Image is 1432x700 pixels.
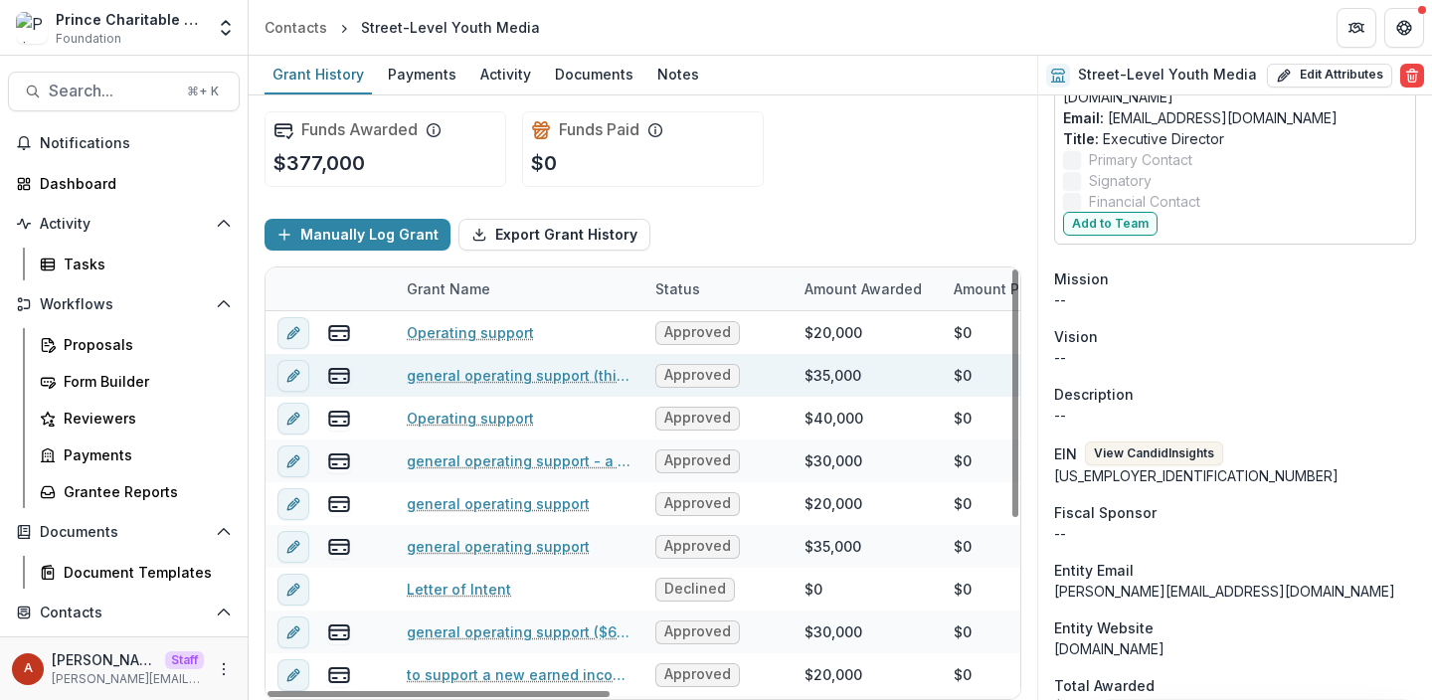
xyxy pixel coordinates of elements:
span: Approved [664,538,731,555]
p: -- [1054,405,1416,426]
div: Grantee Reports [64,481,224,502]
button: Partners [1337,8,1376,48]
button: edit [277,659,309,691]
button: Open Activity [8,208,240,240]
button: Notifications [8,127,240,159]
div: Payments [380,60,464,88]
span: Entity Website [1054,617,1154,638]
p: -- [1054,347,1416,368]
button: view-payments [327,663,351,687]
span: Title : [1063,130,1099,147]
button: view-payments [327,364,351,388]
p: Staff [165,651,204,669]
a: Operating support [407,322,534,343]
div: $0 [954,493,972,514]
a: general operating support (third year of a three-year grant) [407,365,631,386]
div: $0 [954,664,972,685]
button: edit [277,403,309,435]
div: $20,000 [805,493,862,514]
span: Approved [664,452,731,469]
div: Dashboard [40,173,224,194]
div: $30,000 [805,450,862,471]
button: view-payments [327,321,351,345]
button: view-payments [327,407,351,431]
button: edit [277,488,309,520]
button: Export Grant History [458,219,650,251]
span: Approved [664,324,731,341]
button: edit [277,531,309,563]
div: ⌘ + K [183,81,223,102]
div: $0 [954,450,972,471]
p: -- [1054,289,1416,310]
button: edit [277,445,309,477]
p: Amount Paid [954,278,1041,299]
span: Approved [664,367,731,384]
a: Payments [380,56,464,94]
a: general operating support [407,536,590,557]
div: Document Templates [64,562,224,583]
div: Street-Level Youth Media [361,17,540,38]
span: Declined [664,581,726,598]
div: Amount Awarded [793,267,942,310]
button: Search... [8,72,240,111]
div: Notes [649,60,707,88]
a: Notes [649,56,707,94]
button: Delete [1400,64,1424,87]
div: Proposals [64,334,224,355]
div: Payments [64,444,224,465]
p: Executive Director [1063,128,1407,149]
button: Open Contacts [8,597,240,628]
span: Workflows [40,296,208,313]
button: Open Workflows [8,288,240,320]
a: Letter of Intent [407,579,511,600]
div: Anna [24,662,33,675]
div: Grant Name [395,267,643,310]
span: Email: [1063,109,1104,126]
a: Documents [547,56,641,94]
span: Documents [40,524,208,541]
span: Approved [664,666,731,683]
span: Mission [1054,268,1109,289]
span: Search... [49,82,175,100]
p: $377,000 [273,148,365,178]
div: [US_EMPLOYER_IDENTIFICATION_NUMBER] [1054,465,1416,486]
div: Documents [547,60,641,88]
span: Approved [664,623,731,640]
a: Document Templates [32,556,240,589]
img: Prince Charitable Trusts Sandbox [16,12,48,44]
div: $35,000 [805,536,861,557]
button: view-payments [327,535,351,559]
a: Email: [EMAIL_ADDRESS][DOMAIN_NAME] [1063,107,1338,128]
span: Fiscal Sponsor [1054,502,1157,523]
span: Vision [1054,326,1098,347]
a: Operating support [407,408,534,429]
button: view-payments [327,620,351,644]
span: Approved [664,410,731,427]
div: -- [1054,523,1416,544]
p: $0 [531,148,557,178]
a: Grantee Reports [32,475,240,508]
button: view-payments [327,449,351,473]
div: $40,000 [805,408,863,429]
div: Grant History [265,60,372,88]
div: $30,000 [805,621,862,642]
span: Primary Contact [1089,149,1192,170]
span: Description [1054,384,1134,405]
div: Form Builder [64,371,224,392]
button: edit [277,317,309,349]
p: [PERSON_NAME][EMAIL_ADDRESS][DOMAIN_NAME] [52,670,204,688]
h2: Street-Level Youth Media [1078,67,1257,84]
button: Edit Attributes [1267,64,1392,87]
div: $0 [954,579,972,600]
a: general operating support ($60,000 payable over two years) [407,621,631,642]
button: Add to Team [1063,212,1158,236]
h2: Funds Paid [559,120,639,139]
a: Proposals [32,328,240,361]
div: $0 [954,408,972,429]
nav: breadcrumb [257,13,548,42]
div: $35,000 [805,365,861,386]
a: Activity [472,56,539,94]
button: edit [277,616,309,648]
